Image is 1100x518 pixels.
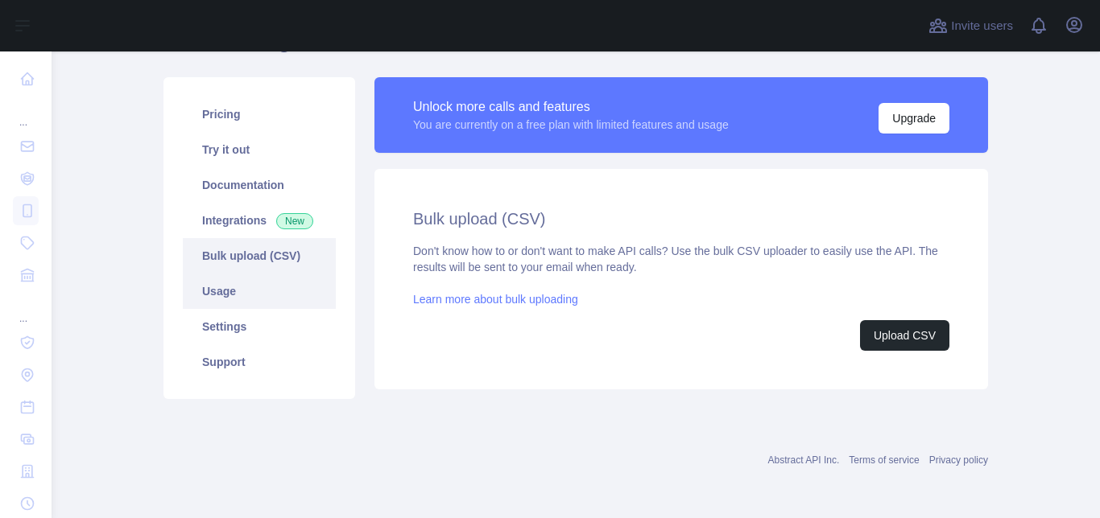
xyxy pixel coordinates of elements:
h2: Bulk upload (CSV) [413,208,949,230]
a: Bulk upload (CSV) [183,238,336,273]
div: ... [13,293,39,325]
div: ... [13,97,39,129]
a: Settings [183,309,336,344]
button: Upgrade [879,103,949,134]
a: Terms of service [849,454,919,466]
span: New [276,213,313,229]
a: Usage [183,273,336,309]
a: Privacy policy [929,454,988,466]
a: Abstract API Inc. [768,454,840,466]
a: Integrations New [183,203,336,238]
a: Try it out [183,132,336,167]
a: Learn more about bulk uploading [413,293,578,306]
a: Support [183,344,336,380]
div: You are currently on a free plan with limited features and usage [413,117,729,133]
a: Pricing [183,97,336,132]
span: Invite users [951,17,1013,35]
button: Invite users [925,13,1016,39]
button: Upload CSV [860,320,949,351]
a: Documentation [183,167,336,203]
div: Don't know how to or don't want to make API calls? Use the bulk CSV uploader to easily use the AP... [413,243,949,351]
div: Unlock more calls and features [413,97,729,117]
